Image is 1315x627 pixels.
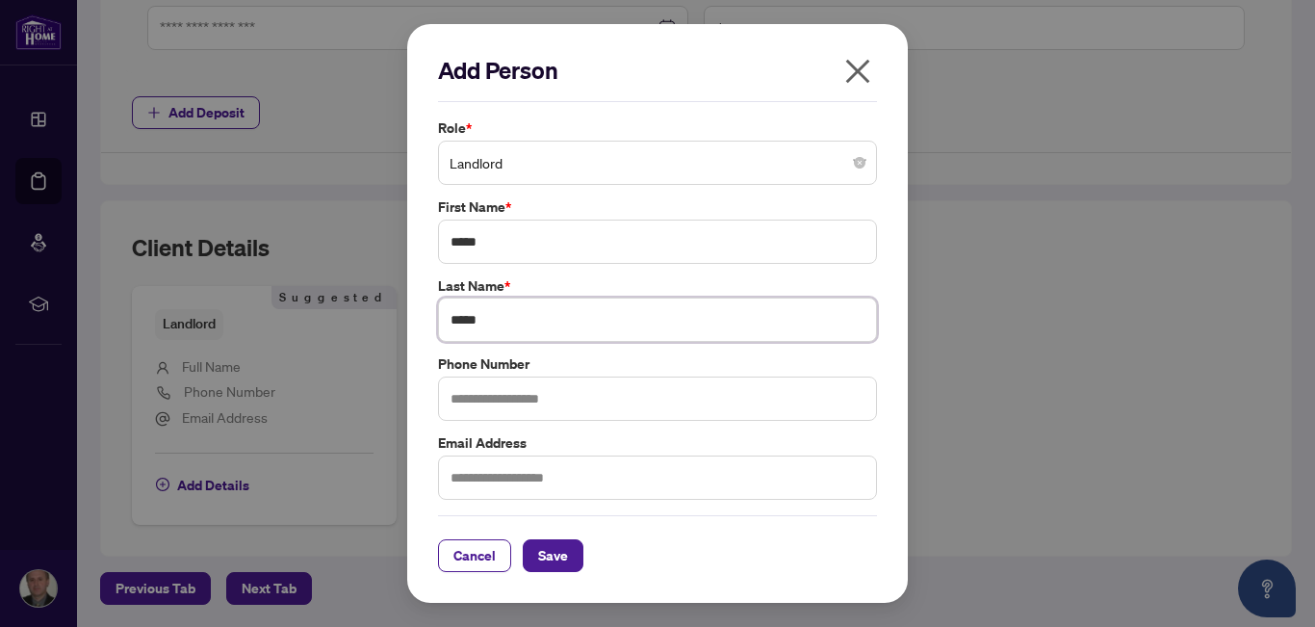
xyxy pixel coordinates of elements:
label: Phone Number [438,353,877,375]
h2: Add Person [438,55,877,86]
span: close [842,56,873,87]
label: First Name [438,196,877,218]
span: Landlord [450,144,865,181]
button: Cancel [438,539,511,572]
span: Cancel [453,540,496,571]
label: Role [438,118,877,139]
label: Email Address [438,432,877,454]
button: Save [523,539,583,572]
span: close-circle [854,157,865,169]
label: Last Name [438,275,877,297]
span: Save [538,540,568,571]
